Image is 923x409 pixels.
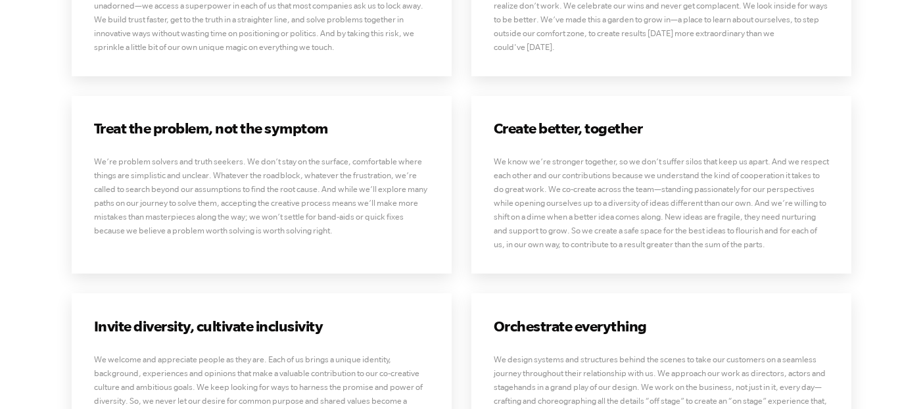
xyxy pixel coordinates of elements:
[94,316,430,337] h3: Invite diversity, cultivate inclusivity
[494,118,830,139] h3: Create better, together
[494,155,830,251] p: We know we’re stronger together, so we don’t suffer silos that keep us apart. And we respect each...
[94,118,430,139] h3: Treat the problem, not the symptom
[857,346,923,409] iframe: Chat Widget
[94,155,430,237] p: We’re problem solvers and truth seekers. We don’t stay on the surface, comfortable where things a...
[494,316,830,337] h3: Orchestrate everything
